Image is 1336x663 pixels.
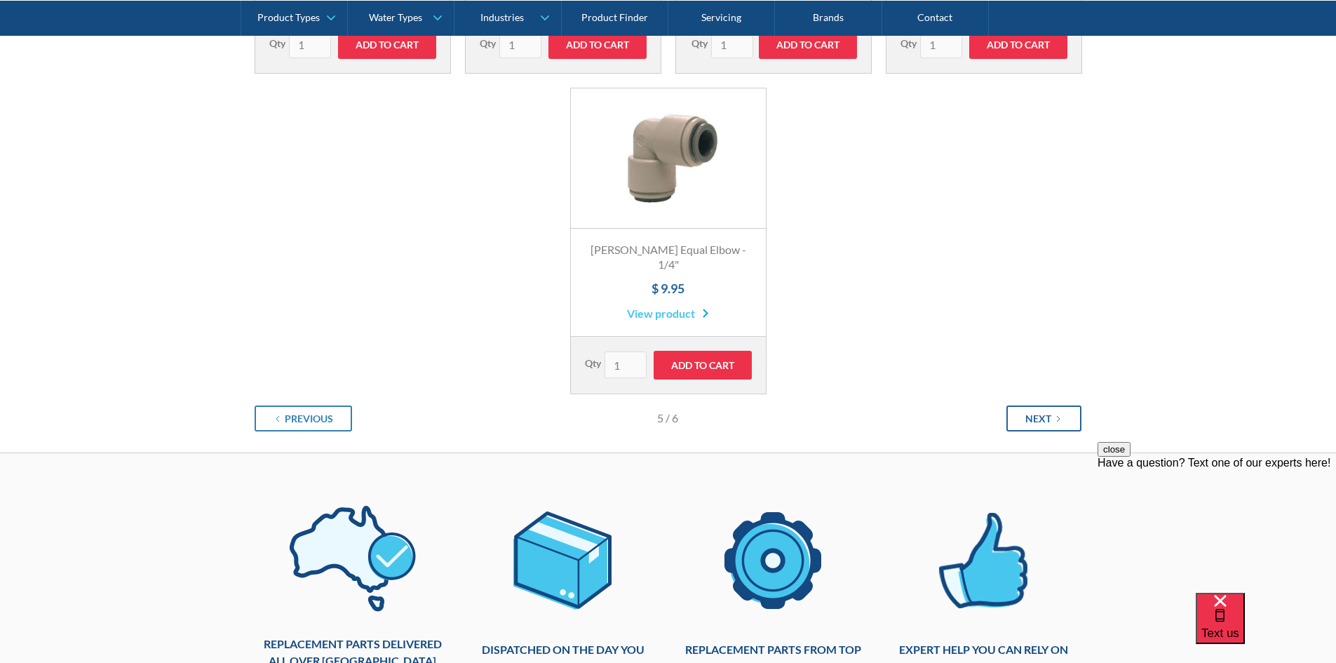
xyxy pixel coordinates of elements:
h4: Expert help you can rely on [886,641,1082,658]
input: Add to Cart [969,30,1067,59]
iframe: podium webchat widget prompt [1098,442,1336,610]
div: Product Types [257,11,320,23]
input: Add to Cart [338,30,436,59]
div: Previous [285,411,333,426]
input: Add to Cart [654,351,752,380]
h4: $ 9.95 [585,279,752,298]
div: Industries [480,11,524,23]
input: Add to Cart [759,30,857,59]
div: List [255,394,1082,431]
input: Add to Cart [548,30,647,59]
a: Next Page [1006,406,1081,431]
label: Qty [900,36,917,51]
a: Previous Page [255,406,352,431]
iframe: podium webchat widget bubble [1196,593,1336,663]
div: Page 5 of 6 [534,410,802,427]
a: View product [627,305,709,322]
img: [replacement parts] Dispatched on the day you order [499,495,627,627]
label: Qty [269,36,285,51]
h3: [PERSON_NAME] Equal Elbow - 1/4" [585,243,752,272]
label: Qty [480,36,496,51]
img: [replacement parts] Expert help you can rely on [919,495,1048,627]
img: [replacement parts] Replacement parts delivered all over Australia [288,495,417,622]
label: Qty [585,356,601,370]
div: Water Types [369,11,422,23]
label: Qty [691,36,708,51]
div: Next [1025,411,1051,426]
img: [replacement parts] Replacement parts from top brands [709,495,837,627]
